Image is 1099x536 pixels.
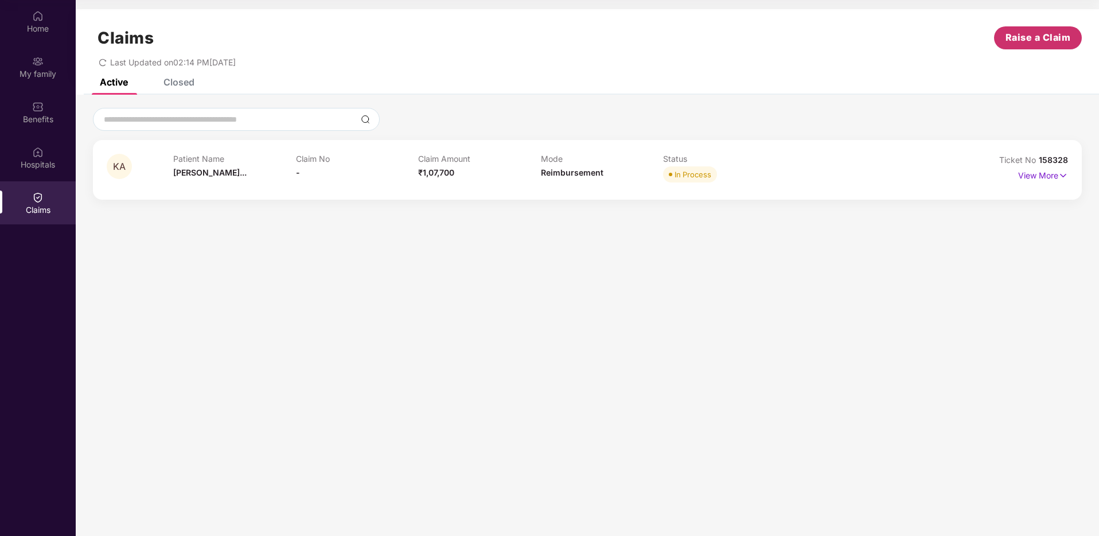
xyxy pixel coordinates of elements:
[418,168,454,177] span: ₹1,07,700
[663,154,785,164] p: Status
[1018,166,1068,182] p: View More
[98,28,154,48] h1: Claims
[418,154,540,164] p: Claim Amount
[675,169,711,180] div: In Process
[32,146,44,158] img: svg+xml;base64,PHN2ZyBpZD0iSG9zcGl0YWxzIiB4bWxucz0iaHR0cDovL3d3dy53My5vcmcvMjAwMC9zdmciIHdpZHRoPS...
[541,154,663,164] p: Mode
[32,56,44,67] img: svg+xml;base64,PHN2ZyB3aWR0aD0iMjAiIGhlaWdodD0iMjAiIHZpZXdCb3g9IjAgMCAyMCAyMCIgZmlsbD0ibm9uZSIgeG...
[361,115,370,124] img: svg+xml;base64,PHN2ZyBpZD0iU2VhcmNoLTMyeDMyIiB4bWxucz0iaHR0cDovL3d3dy53My5vcmcvMjAwMC9zdmciIHdpZH...
[32,101,44,112] img: svg+xml;base64,PHN2ZyBpZD0iQmVuZWZpdHMiIHhtbG5zPSJodHRwOi8vd3d3LnczLm9yZy8yMDAwL3N2ZyIgd2lkdGg9Ij...
[296,154,418,164] p: Claim No
[163,76,194,88] div: Closed
[296,168,300,177] span: -
[1039,155,1068,165] span: 158328
[113,162,126,172] span: KA
[541,168,603,177] span: Reimbursement
[1006,30,1071,45] span: Raise a Claim
[173,168,247,177] span: [PERSON_NAME]...
[32,10,44,22] img: svg+xml;base64,PHN2ZyBpZD0iSG9tZSIgeG1sbnM9Imh0dHA6Ly93d3cudzMub3JnLzIwMDAvc3ZnIiB3aWR0aD0iMjAiIG...
[999,155,1039,165] span: Ticket No
[32,192,44,203] img: svg+xml;base64,PHN2ZyBpZD0iQ2xhaW0iIHhtbG5zPSJodHRwOi8vd3d3LnczLm9yZy8yMDAwL3N2ZyIgd2lkdGg9IjIwIi...
[994,26,1082,49] button: Raise a Claim
[110,57,236,67] span: Last Updated on 02:14 PM[DATE]
[99,57,107,67] span: redo
[100,76,128,88] div: Active
[173,154,295,164] p: Patient Name
[1058,169,1068,182] img: svg+xml;base64,PHN2ZyB4bWxucz0iaHR0cDovL3d3dy53My5vcmcvMjAwMC9zdmciIHdpZHRoPSIxNyIgaGVpZ2h0PSIxNy...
